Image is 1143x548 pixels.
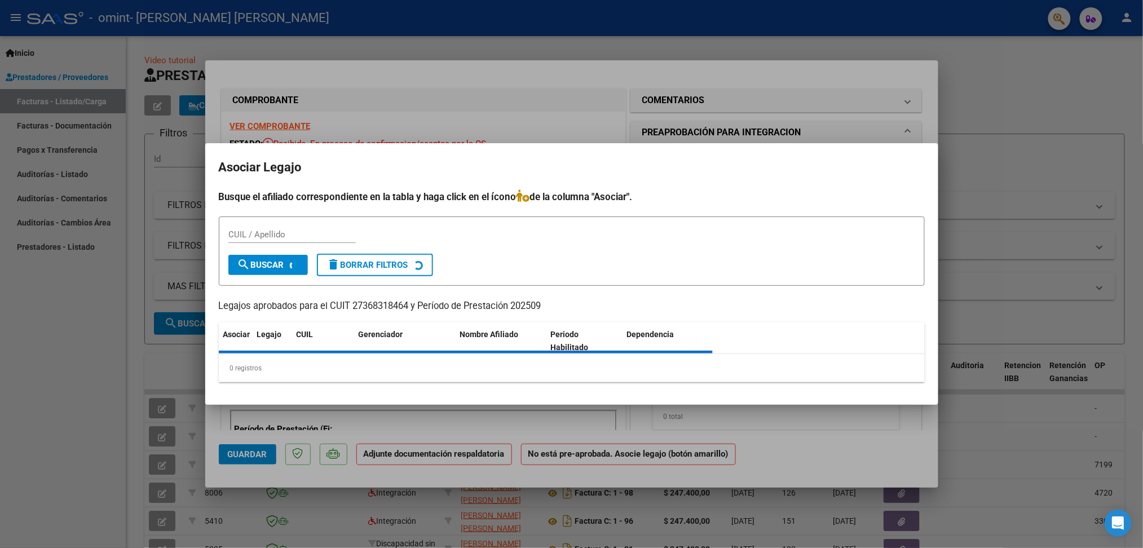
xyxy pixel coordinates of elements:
[292,322,354,360] datatable-header-cell: CUIL
[354,322,456,360] datatable-header-cell: Gerenciador
[257,330,282,339] span: Legajo
[456,322,546,360] datatable-header-cell: Nombre Afiliado
[327,260,408,270] span: Borrar Filtros
[219,354,925,382] div: 0 registros
[219,322,253,360] datatable-header-cell: Asociar
[626,330,674,339] span: Dependencia
[546,322,622,360] datatable-header-cell: Periodo Habilitado
[237,258,251,271] mat-icon: search
[223,330,250,339] span: Asociar
[297,330,314,339] span: CUIL
[460,330,519,339] span: Nombre Afiliado
[253,322,292,360] datatable-header-cell: Legajo
[550,330,588,352] span: Periodo Habilitado
[317,254,433,276] button: Borrar Filtros
[327,258,341,271] mat-icon: delete
[359,330,403,339] span: Gerenciador
[219,299,925,313] p: Legajos aprobados para el CUIT 27368318464 y Período de Prestación 202509
[1105,510,1132,537] div: Open Intercom Messenger
[219,157,925,178] h2: Asociar Legajo
[622,322,713,360] datatable-header-cell: Dependencia
[228,255,308,275] button: Buscar
[219,189,925,204] h4: Busque el afiliado correspondiente en la tabla y haga click en el ícono de la columna "Asociar".
[237,260,284,270] span: Buscar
